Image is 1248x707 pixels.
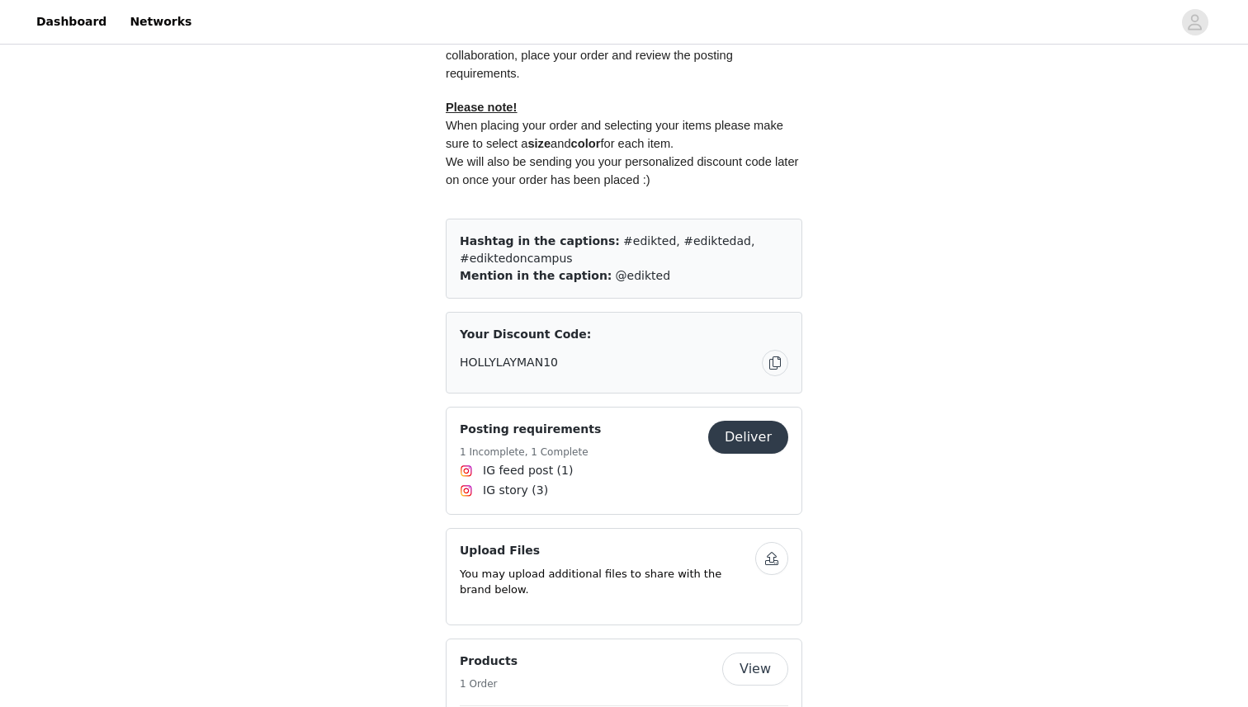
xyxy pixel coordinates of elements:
h4: Posting requirements [460,421,601,438]
h5: 1 Incomplete, 1 Complete [460,445,601,460]
img: Instagram Icon [460,484,473,497]
a: Dashboard [26,3,116,40]
span: HOLLYLAYMAN10 [460,354,558,371]
strong: size [527,137,551,150]
span: We will also be sending you your personalized discount code later on once your order has been pla... [446,155,802,186]
h4: Products [460,653,518,670]
span: When placing your order and selecting your items please make sure to select a and for each item. [446,119,787,150]
span: Mention in the caption: [460,269,612,282]
span: IG feed post (1) [483,462,573,479]
button: Deliver [708,421,788,454]
span: @edikted [616,269,671,282]
button: View [722,653,788,686]
span: IG story (3) [483,482,548,499]
span: Hashtag in the captions: [460,234,620,247]
span: Your Discount Code: [460,326,591,343]
strong: color [571,137,601,150]
h5: 1 Order [460,676,518,691]
span: #edikted, #ediktedad, #ediktedoncampus [460,234,754,265]
img: Instagram Icon [460,464,473,478]
h4: Upload Files [460,542,755,559]
span: Please note! [446,101,517,114]
span: In the next steps you will be able to choose your items for the collaboration, place your order a... [446,31,777,80]
p: You may upload additional files to share with the brand below. [460,566,755,598]
div: Posting requirements [446,407,802,515]
div: avatar [1187,9,1203,35]
a: Networks [120,3,201,40]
